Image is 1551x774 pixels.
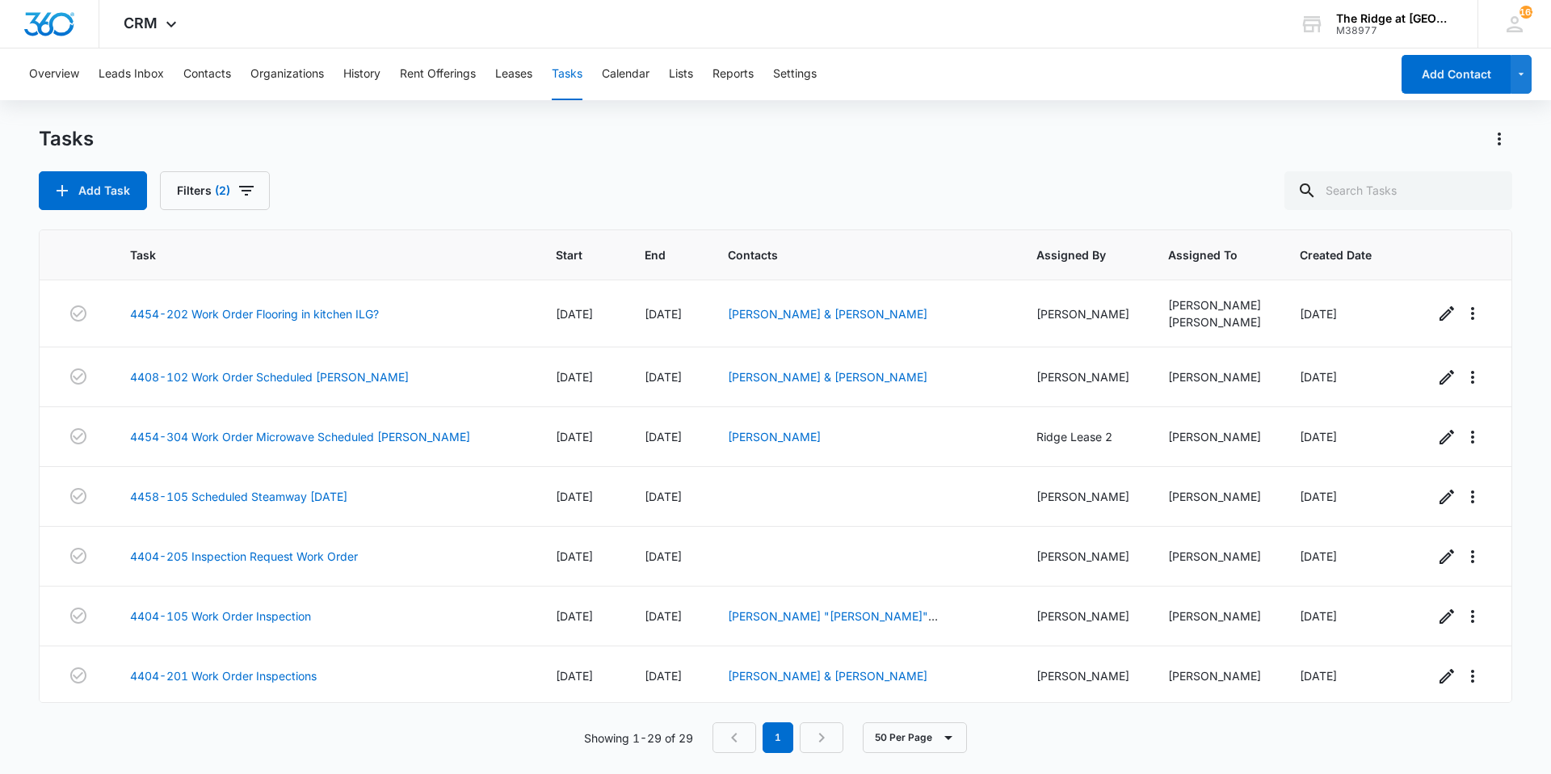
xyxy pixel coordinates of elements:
a: [PERSON_NAME] [728,430,821,444]
span: [DATE] [556,609,593,623]
span: [DATE] [1300,490,1337,503]
span: Contacts [728,246,974,263]
span: [DATE] [556,307,593,321]
div: account name [1336,12,1454,25]
span: Assigned By [1036,246,1106,263]
span: [DATE] [645,609,682,623]
span: [DATE] [1300,549,1337,563]
div: [PERSON_NAME] [1036,368,1129,385]
span: Task [130,246,494,263]
span: [DATE] [556,370,593,384]
button: Contacts [183,48,231,100]
span: (2) [215,185,230,196]
button: Add Task [39,171,147,210]
span: [DATE] [645,307,682,321]
button: Rent Offerings [400,48,476,100]
span: End [645,246,666,263]
a: [PERSON_NAME] "[PERSON_NAME]" [PERSON_NAME] [728,609,938,640]
a: 4408-102 Work Order Scheduled [PERSON_NAME] [130,368,409,385]
button: Reports [712,48,754,100]
span: [DATE] [556,549,593,563]
span: [DATE] [1300,307,1337,321]
span: [DATE] [645,430,682,444]
button: Calendar [602,48,649,100]
button: History [343,48,380,100]
div: [PERSON_NAME] [1168,297,1261,313]
div: notifications count [1519,6,1532,19]
div: [PERSON_NAME] [1036,667,1129,684]
span: [DATE] [556,490,593,503]
p: Showing 1-29 of 29 [584,730,693,747]
button: Leads Inbox [99,48,164,100]
span: Assigned To [1168,246,1238,263]
div: [PERSON_NAME] [1036,608,1129,625]
a: [PERSON_NAME] & [PERSON_NAME] [728,370,927,384]
span: [DATE] [556,669,593,683]
a: 4404-205 Inspection Request Work Order [130,548,358,565]
a: 4404-201 Work Order Inspections [130,667,317,684]
span: Start [556,246,582,263]
div: [PERSON_NAME] [1036,488,1129,505]
span: Created Date [1300,246,1372,263]
div: [PERSON_NAME] [1036,548,1129,565]
input: Search Tasks [1284,171,1512,210]
button: Actions [1486,126,1512,152]
div: [PERSON_NAME] [1168,313,1261,330]
button: Leases [495,48,532,100]
h1: Tasks [39,127,94,151]
div: [PERSON_NAME] [1168,608,1261,625]
button: Filters(2) [160,171,270,210]
button: Tasks [552,48,582,100]
div: [PERSON_NAME] [1168,548,1261,565]
span: [DATE] [556,430,593,444]
span: [DATE] [1300,370,1337,384]
span: [DATE] [645,549,682,563]
a: [PERSON_NAME] & [PERSON_NAME] [728,307,927,321]
span: 163 [1519,6,1532,19]
a: 4458-105 Scheduled Steamway [DATE] [130,488,347,505]
div: account id [1336,25,1454,36]
span: [DATE] [645,370,682,384]
button: Lists [669,48,693,100]
a: 4454-304 Work Order Microwave Scheduled [PERSON_NAME] [130,428,470,445]
button: Organizations [250,48,324,100]
button: Settings [773,48,817,100]
button: Overview [29,48,79,100]
button: Add Contact [1402,55,1511,94]
span: [DATE] [645,490,682,503]
nav: Pagination [712,722,843,753]
a: [PERSON_NAME] & [PERSON_NAME] [728,669,927,683]
span: [DATE] [645,669,682,683]
span: CRM [124,15,158,32]
span: [DATE] [1300,430,1337,444]
div: [PERSON_NAME] [1168,488,1261,505]
span: [DATE] [1300,669,1337,683]
a: 4454-202 Work Order Flooring in kitchen ILG? [130,305,379,322]
div: [PERSON_NAME] [1168,428,1261,445]
button: 50 Per Page [863,722,967,753]
div: Ridge Lease 2 [1036,428,1129,445]
div: [PERSON_NAME] [1036,305,1129,322]
em: 1 [763,722,793,753]
div: [PERSON_NAME] [1168,667,1261,684]
div: [PERSON_NAME] [1168,368,1261,385]
span: [DATE] [1300,609,1337,623]
a: 4404-105 Work Order Inspection [130,608,311,625]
